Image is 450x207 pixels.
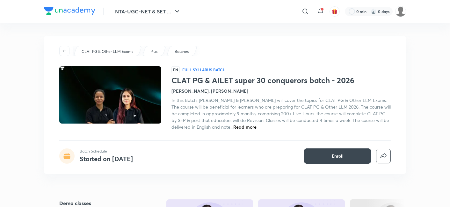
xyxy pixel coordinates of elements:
a: Company Logo [44,7,95,16]
span: EN [171,66,180,73]
h5: Demo classes [59,199,146,207]
img: Basudha [395,6,406,17]
p: Batch Schedule [80,148,133,154]
h4: [PERSON_NAME], [PERSON_NAME] [171,88,248,94]
p: CLAT PG & Other LLM Exams [82,49,133,54]
a: CLAT PG & Other LLM Exams [81,49,134,54]
a: Plus [149,49,159,54]
span: In this Batch, [PERSON_NAME] & [PERSON_NAME] will cover the topics for CLAT PG & Other LLM Exams.... [171,97,391,130]
h4: Started on [DATE] [80,154,133,163]
img: Company Logo [44,7,95,15]
a: Batches [174,49,190,54]
span: Read more [233,124,257,130]
img: avatar [332,9,337,14]
img: Thumbnail [58,66,162,124]
p: Batches [175,49,189,54]
button: NTA-UGC-NET & SET ... [111,5,185,18]
h1: CLAT PG & AILET super 30 conquerors batch - 2026 [171,76,391,85]
button: avatar [330,6,340,17]
img: streak [370,8,377,15]
button: Enroll [304,148,371,164]
span: Enroll [332,153,344,159]
p: Full Syllabus Batch [182,67,226,72]
p: Plus [150,49,157,54]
